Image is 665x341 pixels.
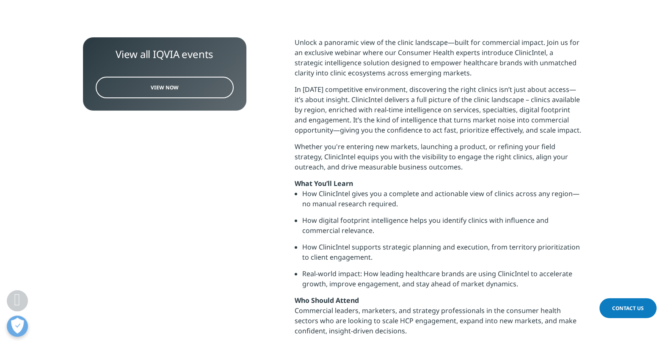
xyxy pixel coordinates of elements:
button: Open Preferences [7,316,28,337]
span: Contact Us [612,305,644,312]
strong: What You’ll Learn [295,179,353,188]
li: How ClinicIntel gives you a complete and actionable view of clinics across any region—no manual r... [302,189,582,215]
a: Contact Us [599,298,657,318]
li: How ClinicIntel supports strategic planning and execution, from territory prioritization to clien... [302,242,582,269]
a: View Now [96,77,234,98]
li: Real-world impact: How leading healthcare brands are using ClinicIntel to accelerate growth, impr... [302,269,582,295]
p: Whether you're entering new markets, launching a product, or refining your field strategy, Clinic... [295,141,582,178]
span: View Now [151,84,179,91]
li: How digital footprint intelligence helps you identify clinics with influence and commercial relev... [302,215,582,242]
p: Unlock a panoramic view of the clinic landscape—built for commercial impact. Join us for an exclu... [295,37,582,84]
strong: Who Should Attend [295,296,359,305]
div: View all IQVIA events [96,48,234,61]
p: In [DATE] competitive environment, discovering the right clinics isn’t just about access—it’s abo... [295,84,582,141]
